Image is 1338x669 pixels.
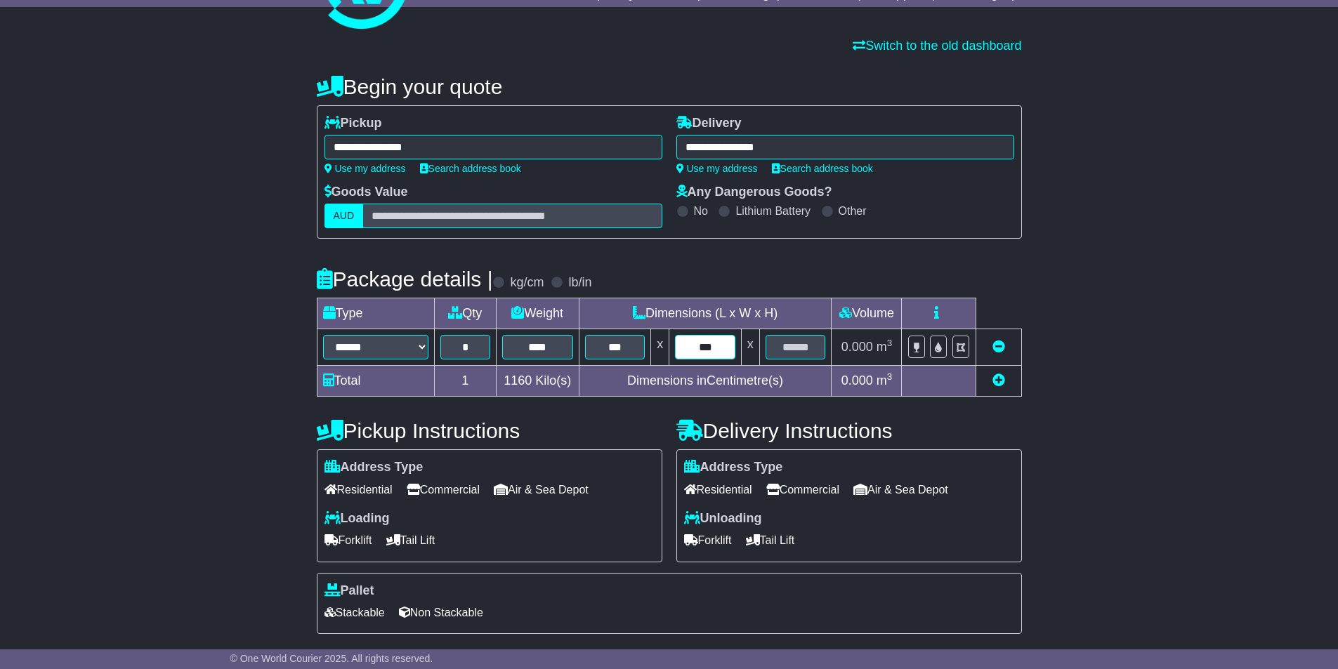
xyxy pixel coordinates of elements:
label: Address Type [684,460,783,475]
span: Air & Sea Depot [853,479,948,501]
a: Switch to the old dashboard [853,39,1021,53]
span: © One World Courier 2025. All rights reserved. [230,653,433,664]
span: 0.000 [841,373,873,388]
td: Volume [832,298,902,329]
a: Remove this item [992,340,1005,354]
h4: Delivery Instructions [676,419,1022,442]
td: 1 [434,366,496,397]
span: Tail Lift [746,529,795,551]
span: Stackable [324,602,385,623]
td: Type [317,298,434,329]
span: 0.000 [841,340,873,354]
label: Delivery [676,116,742,131]
label: Loading [324,511,390,526]
span: m [877,373,893,388]
h4: Begin your quote [317,75,1022,98]
label: Any Dangerous Goods? [676,185,832,200]
label: Lithium Battery [735,204,811,218]
a: Use my address [324,163,406,174]
span: Commercial [766,479,839,501]
td: Kilo(s) [496,366,579,397]
a: Search address book [420,163,521,174]
label: Other [839,204,867,218]
td: Dimensions in Centimetre(s) [579,366,832,397]
label: AUD [324,204,364,228]
label: Pallet [324,583,374,599]
h4: Package details | [317,267,493,291]
h4: Pickup Instructions [317,419,662,442]
a: Use my address [676,163,758,174]
label: No [694,204,708,218]
label: Goods Value [324,185,408,200]
a: Search address book [772,163,873,174]
span: Air & Sea Depot [494,479,589,501]
label: Pickup [324,116,382,131]
td: Qty [434,298,496,329]
label: Address Type [324,460,424,475]
label: lb/in [568,275,591,291]
a: Add new item [992,373,1005,388]
label: Unloading [684,511,762,526]
span: Residential [324,479,393,501]
span: Tail Lift [386,529,435,551]
label: kg/cm [510,275,544,291]
sup: 3 [887,371,893,382]
td: Dimensions (L x W x H) [579,298,832,329]
td: x [651,329,669,366]
span: Commercial [407,479,480,501]
span: Forklift [324,529,372,551]
span: Forklift [684,529,732,551]
td: x [741,329,759,366]
td: Weight [496,298,579,329]
span: 1160 [504,373,532,388]
span: Non Stackable [399,602,483,623]
span: m [877,340,893,354]
span: Residential [684,479,752,501]
sup: 3 [887,338,893,348]
td: Total [317,366,434,397]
